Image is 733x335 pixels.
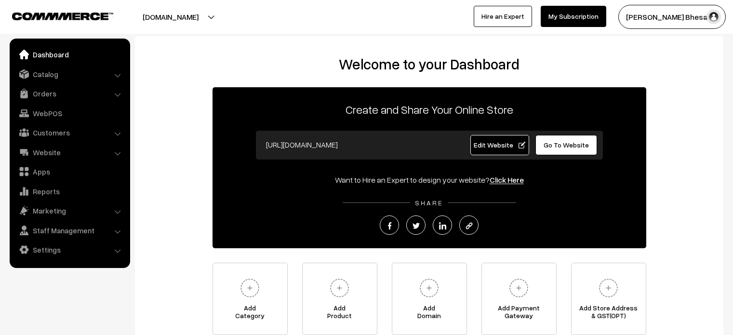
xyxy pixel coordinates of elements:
[392,263,467,335] a: AddDomain
[145,55,714,73] h2: Welcome to your Dashboard
[482,304,556,323] span: Add Payment Gateway
[541,6,606,27] a: My Subscription
[237,275,263,301] img: plus.svg
[706,10,721,24] img: user
[213,263,288,335] a: AddCategory
[392,304,466,323] span: Add Domain
[410,199,448,207] span: SHARE
[572,304,646,323] span: Add Store Address & GST(OPT)
[12,144,127,161] a: Website
[303,304,377,323] span: Add Product
[12,202,127,219] a: Marketing
[470,135,529,155] a: Edit Website
[535,135,598,155] a: Go To Website
[12,222,127,239] a: Staff Management
[544,141,589,149] span: Go To Website
[12,163,127,180] a: Apps
[213,304,287,323] span: Add Category
[571,263,646,335] a: Add Store Address& GST(OPT)
[12,241,127,258] a: Settings
[490,175,524,185] a: Click Here
[12,66,127,83] a: Catalog
[12,183,127,200] a: Reports
[481,263,557,335] a: Add PaymentGateway
[213,174,646,186] div: Want to Hire an Expert to design your website?
[12,10,96,21] a: COMMMERCE
[12,105,127,122] a: WebPOS
[12,124,127,141] a: Customers
[109,5,232,29] button: [DOMAIN_NAME]
[12,13,113,20] img: COMMMERCE
[302,263,377,335] a: AddProduct
[12,85,127,102] a: Orders
[12,46,127,63] a: Dashboard
[213,101,646,118] p: Create and Share Your Online Store
[326,275,353,301] img: plus.svg
[474,141,525,149] span: Edit Website
[474,6,532,27] a: Hire an Expert
[416,275,442,301] img: plus.svg
[506,275,532,301] img: plus.svg
[618,5,726,29] button: [PERSON_NAME] Bhesani…
[595,275,622,301] img: plus.svg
